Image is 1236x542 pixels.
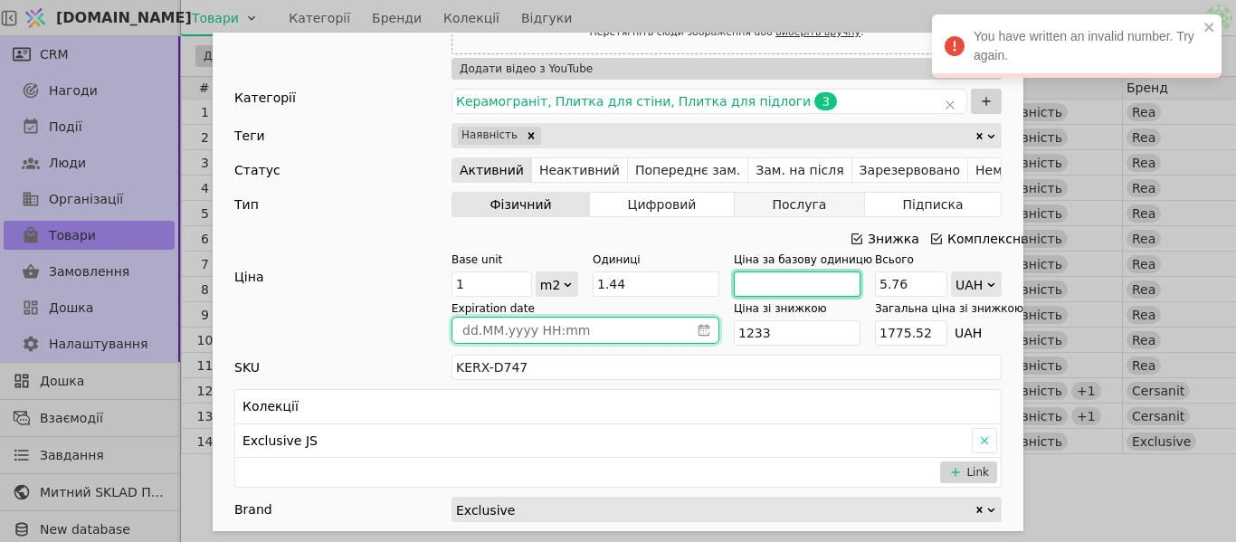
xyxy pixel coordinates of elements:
[234,157,280,183] div: Статус
[452,157,532,183] button: Активний
[875,252,991,268] div: Всього
[452,300,567,317] div: Expiration date
[556,94,671,109] span: Плитка для стіни
[456,94,547,109] span: Керамограніт
[968,157,1024,183] button: Немає
[234,497,272,522] div: Brand
[452,318,689,343] input: dd.MM.yyyy HH:mm
[452,192,590,217] button: Фізичний
[456,498,974,521] div: Exclusive
[452,58,1002,80] button: Додати відео з YouTube
[814,92,837,110] span: 3
[947,226,1037,252] div: Комплексний
[940,461,997,483] button: Link
[456,92,811,110] span: Керамограніт, Плитка для стіни, Плитка для підлоги
[734,300,850,317] div: Ціна зі знижкою
[868,226,919,252] div: Знижка
[932,14,1222,78] div: You have written an invalid number. Try again.
[234,123,265,148] div: Теги
[670,94,674,109] span: ,
[452,252,567,268] div: Base unit
[852,157,968,183] button: Зарезервовано
[547,94,551,109] span: ,
[234,192,259,217] div: Тип
[945,96,956,114] button: Clear
[865,192,1001,217] button: Підписка
[748,157,851,183] button: Зам. на після
[734,252,850,268] div: Ціна за базову одиницю
[532,157,628,183] button: Неактивний
[234,355,260,380] div: SKU
[234,89,452,114] div: Категорії
[875,300,991,317] div: Загальна ціна зі знижкою
[593,252,708,268] div: Одиниці
[242,397,299,416] h3: Колекції
[234,268,452,346] div: Ціна
[584,21,869,44] div: Перетягніть сюди зображення або .
[213,33,1023,531] div: Add Opportunity
[590,192,735,217] button: Цифровий
[540,272,562,298] div: m2
[735,192,865,217] button: Послуга
[521,127,541,145] div: Remove Наявність
[628,157,748,183] button: Попереднє зам.
[956,272,985,298] div: UAH
[679,94,811,109] span: Плитка для підлоги
[1203,20,1216,34] button: close
[775,26,860,38] a: виберіть вручну
[458,127,521,145] div: Наявність
[945,100,956,110] svg: close
[698,324,710,337] svg: calender simple
[951,320,1002,346] div: uah
[235,424,965,457] div: Exclusive JS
